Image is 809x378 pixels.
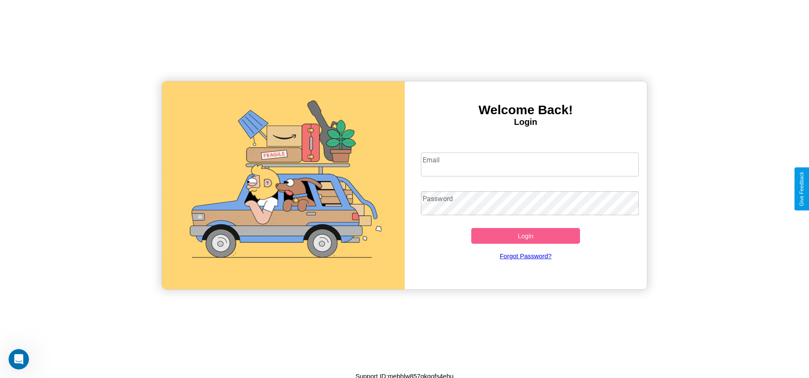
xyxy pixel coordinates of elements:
[405,117,647,127] h4: Login
[9,349,29,369] iframe: Intercom live chat
[405,103,647,117] h3: Welcome Back!
[799,172,805,206] div: Give Feedback
[162,81,404,289] img: gif
[471,228,580,244] button: Login
[417,244,635,268] a: Forgot Password?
